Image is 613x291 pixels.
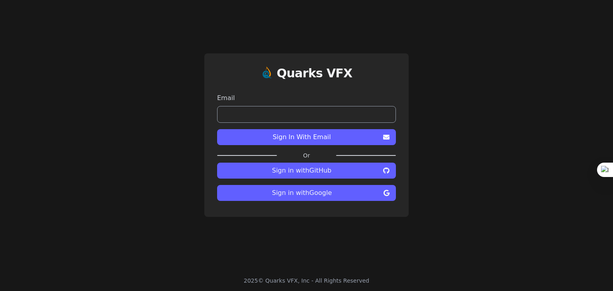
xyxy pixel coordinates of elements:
a: Quarks VFX [277,66,352,87]
span: Sign in with Google [223,188,380,198]
button: Sign In With Email [217,129,396,145]
button: Sign in withGoogle [217,185,396,201]
span: Sign In With Email [223,132,380,142]
div: 2025 © Quarks VFX, Inc - All Rights Reserved [244,277,370,285]
span: Sign in with GitHub [223,166,380,175]
h1: Quarks VFX [277,66,352,81]
button: Sign in withGitHub [217,163,396,179]
label: Email [217,93,396,103]
label: Or [277,151,336,159]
